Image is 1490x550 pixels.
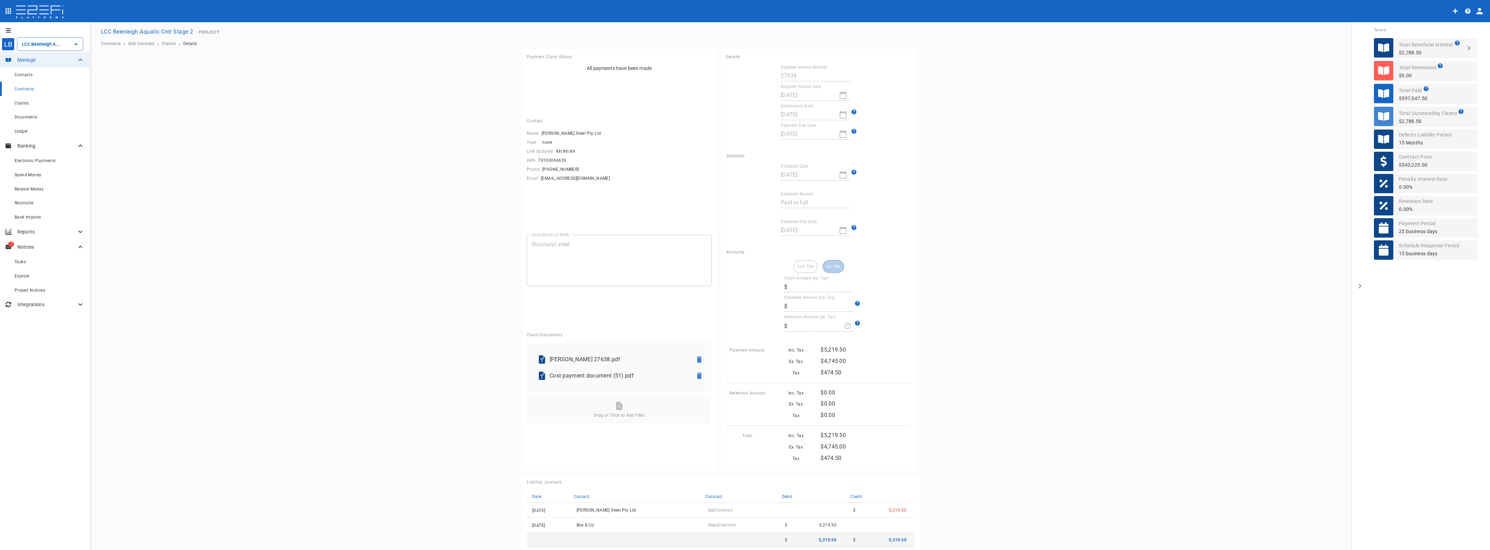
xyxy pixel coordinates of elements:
span: Claim Documents [527,332,562,337]
button: HeadContract [705,521,739,530]
span: Tax [792,413,799,418]
div: Cost payment document (51).pdf [532,367,692,384]
li: › [124,43,125,45]
span: [PERSON_NAME] Steel Pty Ltd [577,508,636,513]
span: Contract [705,494,722,499]
span: Contact [527,118,543,123]
button: [PERSON_NAME] Steel Pty Ltd [539,129,604,138]
span: Electronic Payments [15,158,56,163]
span: [DATE] [532,523,545,528]
p: $474.50 [821,454,911,462]
span: Ledger [15,129,28,134]
span: Credit [850,494,862,499]
p: $2,788.50 [1399,49,1460,57]
span: Contact [574,494,590,499]
a: Claims [162,41,176,46]
span: Link Updated [527,149,553,154]
label: Supplier Invoice Date [781,84,821,90]
span: 5,219.50 [889,538,906,542]
p: $ [784,322,787,330]
span: Contacts [15,72,33,77]
span: Spend Money [15,172,41,177]
p: $2,788.50 [1399,117,1464,125]
p: Manage [17,56,76,63]
input: LCC Beenleigh Aquatic Cntr Stage 2 [20,41,61,48]
span: [PHONE_NUMBER] [542,167,579,172]
span: Schedule [726,153,744,158]
label: Schedule Amount (ex. Tax) [784,295,835,301]
span: Phone [527,167,540,172]
p: Reports [17,228,76,235]
p: $597,547.50 [1399,95,1429,103]
span: Payment Claim Status [527,54,572,59]
button: none [536,138,559,147]
p: $543,225.00 [1399,161,1432,169]
p: $474.50 [821,369,911,376]
span: Receive Money [15,187,44,192]
div: LB [2,38,15,51]
span: [EMAIL_ADDRESS][DOMAIN_NAME] [541,176,610,181]
label: Supplier Invoice Number [781,64,827,70]
button: ##/##/## [553,147,578,156]
span: Date [532,494,542,499]
button: [PHONE_NUMBER] [540,165,582,174]
span: Schedule Response Period [1399,243,1459,248]
span: -5,219.50 [888,508,906,513]
button: open drawer [1352,22,1368,550]
span: Liability Journals [527,480,561,485]
a: Details [183,41,197,46]
span: Contract Price [1399,154,1432,160]
span: Type [527,140,536,145]
span: Ex. Tax [789,402,803,407]
div: Drag or Click to Add Files [527,395,712,424]
span: Details [726,54,740,59]
span: Retention Amount [729,391,765,396]
span: Total Paid [1399,88,1422,93]
a: Contracts [101,41,121,46]
label: Schedule Date [781,163,808,169]
span: [PERSON_NAME] Steel Pty Ltd [542,131,601,136]
span: 7 [8,242,14,247]
label: Retention Amount (ex. Tax) [784,314,836,320]
p: All payments have been made [527,65,712,72]
span: Inc. Tax [788,433,804,438]
p: 15 business days [1399,250,1459,258]
button: [PERSON_NAME] Steel Pty Ltd [574,506,639,515]
span: Ex. Tax [789,445,803,450]
button: Open [71,39,81,49]
li: › [157,43,159,45]
span: Ex. Tax [789,359,803,364]
a: Sub Contract [128,41,155,46]
p: 0.00% [1399,205,1433,213]
span: Email [527,176,538,181]
label: Description of Work [532,232,569,238]
span: Total Retentions [1399,65,1436,70]
p: 25 business days [1399,228,1438,236]
span: ##/##/## [556,149,575,154]
span: Retention Rate [1399,198,1433,204]
p: $5,219.50 [821,431,911,439]
span: Defects Liability Period [1399,132,1452,137]
span: Total Outstanding Claims [1399,110,1457,116]
p: $0.00 [821,400,911,408]
p: 0.00% [1399,183,1447,191]
label: Submission Date [781,103,813,109]
p: $4,745.00 [821,357,911,365]
span: Tasks [15,259,26,264]
span: Project Notices [15,288,45,293]
span: Payment Period [1399,221,1436,226]
li: › [178,43,180,45]
p: $0.00 [821,389,911,397]
span: $ [785,523,787,527]
span: Drag or Click to Add Files [594,413,645,418]
p: Integrations [17,301,76,308]
span: Payment Amount [730,348,765,353]
nav: breadcrumb [101,41,1479,46]
label: Schedule Due Date [781,219,817,225]
p: Notices [17,243,76,250]
span: Bank Imports [15,215,41,220]
span: Debit [782,494,792,499]
span: Box & Co [577,523,594,527]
